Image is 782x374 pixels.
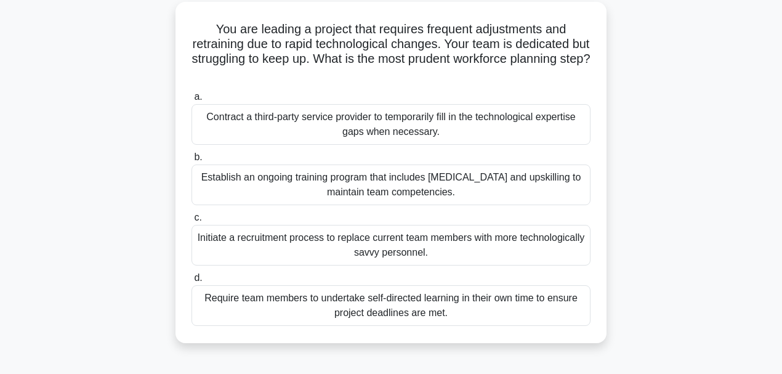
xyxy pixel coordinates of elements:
div: Establish an ongoing training program that includes [MEDICAL_DATA] and upskilling to maintain tea... [191,165,591,205]
span: c. [194,212,201,222]
div: Initiate a recruitment process to replace current team members with more technologically savvy pe... [191,225,591,266]
div: Contract a third-party service provider to temporarily fill in the technological expertise gaps w... [191,104,591,145]
div: Require team members to undertake self-directed learning in their own time to ensure project dead... [191,285,591,326]
span: a. [194,91,202,102]
span: d. [194,272,202,283]
span: b. [194,152,202,162]
h5: You are leading a project that requires frequent adjustments and retraining due to rapid technolo... [190,22,592,82]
